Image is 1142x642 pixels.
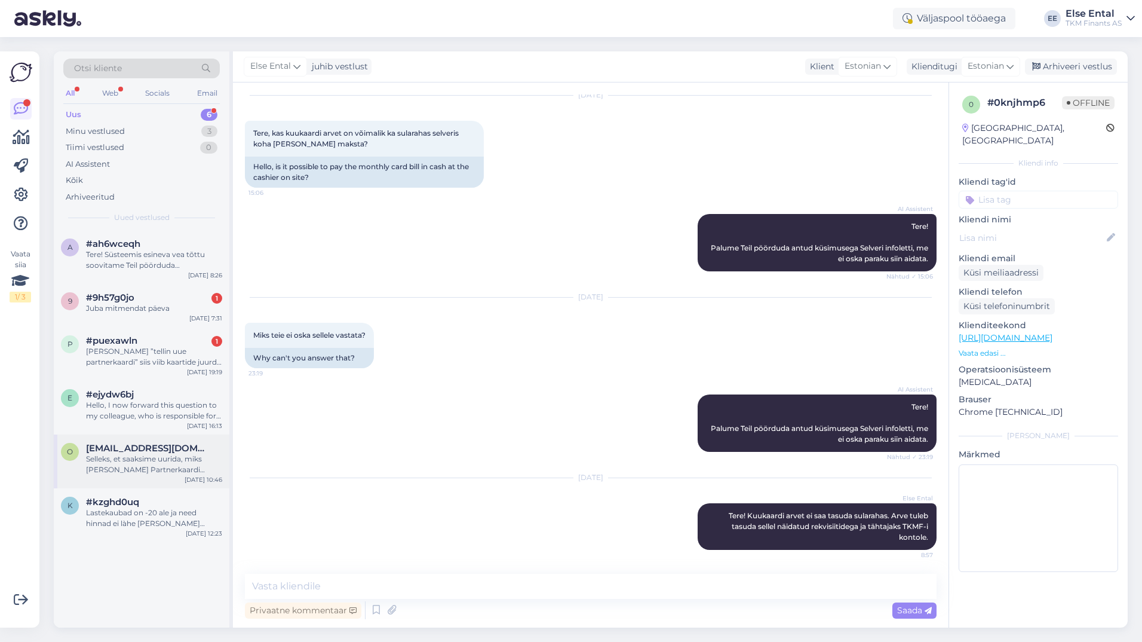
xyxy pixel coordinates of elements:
span: p [67,340,73,348]
p: Vaata edasi ... [959,348,1118,359]
div: Privaatne kommentaar [245,603,361,619]
div: Uus [66,109,81,121]
p: [MEDICAL_DATA] [959,376,1118,389]
span: Estonian [845,60,881,73]
div: Hello, is it possible to pay the monthly card bill in cash at the cashier on site? [245,157,484,188]
span: #ah6wceqh [86,239,140,249]
span: Tere! Kuukaardi arvet ei saa tasuda sularahas. Arve tuleb tasuda sellel näidatud rekvisiitidega j... [729,511,930,542]
div: TKM Finants AS [1066,19,1122,28]
span: k [67,501,73,510]
div: Küsi telefoninumbrit [959,298,1055,314]
div: Lastekaubad on -20 ale ja need hinnad ei làhe [PERSON_NAME] kokku [86,508,222,529]
a: Else EntalTKM Finants AS [1066,9,1135,28]
div: Email [195,85,220,101]
div: Küsi meiliaadressi [959,265,1043,281]
div: Selleks, et saaksime uurida, miks [PERSON_NAME] Partnerkaardi kuukaart suleti, palume Teil saata ... [86,454,222,475]
span: 23:19 [248,369,293,378]
span: Saada [897,605,932,616]
input: Lisa tag [959,191,1118,209]
div: 6 [201,109,217,121]
p: Chrome [TECHNICAL_ID] [959,406,1118,418]
div: AI Assistent [66,158,110,170]
div: 1 / 3 [10,292,31,302]
span: Offline [1062,96,1115,109]
span: Else Ental [250,60,291,73]
div: Väljaspool tööaega [893,8,1015,29]
img: Askly Logo [10,61,32,84]
div: Minu vestlused [66,126,125,137]
span: Estonian [968,60,1004,73]
div: EE [1044,10,1061,27]
div: Kliendi info [959,158,1118,169]
div: Klienditugi [907,60,957,73]
div: [DATE] [245,90,937,100]
div: 3 [201,126,217,137]
span: #ejydw6bj [86,389,134,400]
span: #puexawln [86,335,137,346]
p: Kliendi tag'id [959,176,1118,188]
span: Miks teie ei oska sellele vastata? [253,331,366,340]
div: [PERSON_NAME] [959,430,1118,441]
span: 15:06 [248,188,293,197]
span: AI Assistent [888,385,933,394]
div: Hello, I now forward this question to my colleague, who is responsible for this. The reply will b... [86,400,222,421]
div: 1 [211,336,222,347]
span: #kzghd0uq [86,497,139,508]
div: juhib vestlust [307,60,368,73]
div: Kõik [66,175,83,187]
span: oll855@gmail.com [86,443,210,454]
span: 9 [68,296,72,305]
div: Why can't you answer that? [245,348,374,368]
div: Socials [143,85,172,101]
input: Lisa nimi [959,231,1104,244]
div: [DATE] 16:13 [187,421,222,430]
span: Tere, kas kuukaardi arvet on võimalik ka sularahas selveris koha [PERSON_NAME] maksta? [253,129,461,148]
div: [DATE] 8:26 [188,271,222,280]
div: [DATE] 10:46 [185,475,222,484]
div: Arhiveeritud [66,191,115,203]
p: Kliendi telefon [959,286,1118,298]
div: Tiimi vestlused [66,142,124,154]
p: Brauser [959,393,1118,406]
div: # 0knjhmp6 [987,96,1062,110]
span: AI Assistent [888,204,933,213]
div: [DATE] [245,292,937,302]
p: Kliendi nimi [959,213,1118,226]
div: [DATE] [245,472,937,483]
div: Vaata siia [10,249,31,302]
div: [DATE] 19:19 [187,368,222,377]
div: [DATE] 7:31 [189,314,222,323]
div: 1 [211,293,222,304]
span: Uued vestlused [114,212,170,223]
div: Else Ental [1066,9,1122,19]
p: Klienditeekond [959,319,1118,332]
div: [DATE] 12:23 [186,529,222,538]
span: 0 [969,100,974,109]
div: Klient [805,60,834,73]
div: Arhiveeri vestlus [1025,59,1117,75]
span: a [67,243,73,252]
span: e [67,393,72,402]
span: Otsi kliente [74,62,122,75]
a: [URL][DOMAIN_NAME] [959,332,1052,343]
p: Märkmed [959,448,1118,461]
div: Tere! Süsteemis esineva vea tõttu soovitame Teil pöörduda Partnerkaardi klienditoe [PERSON_NAME]:... [86,249,222,271]
p: Operatsioonisüsteem [959,363,1118,376]
span: Nähtud ✓ 23:19 [887,453,933,461]
div: Web [100,85,121,101]
div: 0 [200,142,217,154]
span: Else Ental [888,494,933,503]
div: [PERSON_NAME] ”tellin uue partnerkaardi” siis viib kaartide juurde kuid sellist valikut, et uut t... [86,346,222,368]
div: All [63,85,77,101]
div: [GEOGRAPHIC_DATA], [GEOGRAPHIC_DATA] [962,122,1106,147]
span: Nähtud ✓ 15:06 [886,272,933,281]
p: Kliendi email [959,252,1118,265]
div: Juba mitmendat päeva [86,303,222,314]
span: #9h57g0jo [86,292,134,303]
span: 8:57 [888,551,933,560]
span: o [67,447,73,456]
